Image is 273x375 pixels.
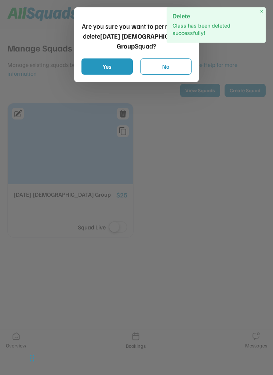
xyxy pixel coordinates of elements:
button: No [140,58,192,75]
div: Are you sure you want to permanently delete Squad? [81,21,192,51]
span: × [260,8,263,15]
h2: Delete [172,13,260,19]
p: Class has been deleted successfully! [172,22,260,37]
button: Yes [81,58,133,75]
strong: [DATE] [DEMOGRAPHIC_DATA] Group [100,32,192,50]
